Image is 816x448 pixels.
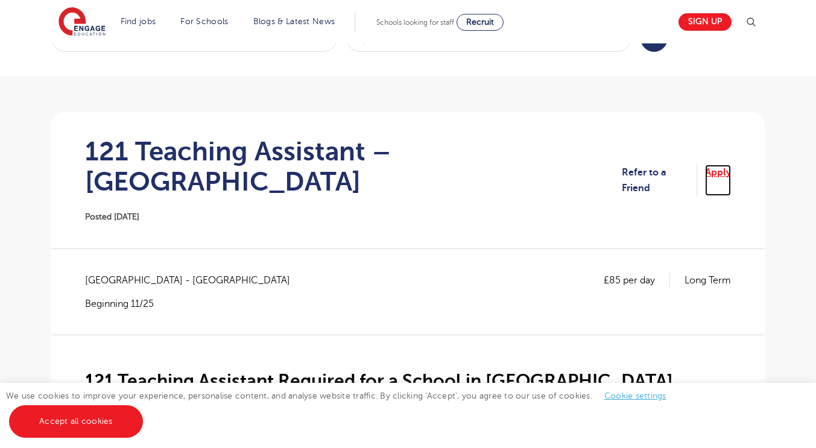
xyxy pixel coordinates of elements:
a: Apply [705,165,731,197]
p: Beginning 11/25 [85,297,302,311]
a: Cookie settings [604,391,666,400]
a: Accept all cookies [9,405,143,438]
h1: 121 Teaching Assistant – [GEOGRAPHIC_DATA] [85,136,622,197]
span: We use cookies to improve your experience, personalise content, and analyse website traffic. By c... [6,391,678,426]
a: Recruit [457,14,504,31]
a: Refer to a Friend [622,165,697,197]
span: Posted [DATE] [85,212,139,221]
a: Blogs & Latest News [253,17,335,26]
h2: 121 Teaching Assistant Required for a School in [GEOGRAPHIC_DATA] [85,371,731,391]
a: Sign up [678,13,732,31]
a: Find jobs [121,17,156,26]
span: [GEOGRAPHIC_DATA] - [GEOGRAPHIC_DATA] [85,273,302,288]
span: Recruit [466,17,494,27]
span: Schools looking for staff [376,18,454,27]
a: For Schools [180,17,228,26]
p: Long Term [685,273,731,288]
p: £85 per day [604,273,670,288]
img: Engage Education [59,7,106,37]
